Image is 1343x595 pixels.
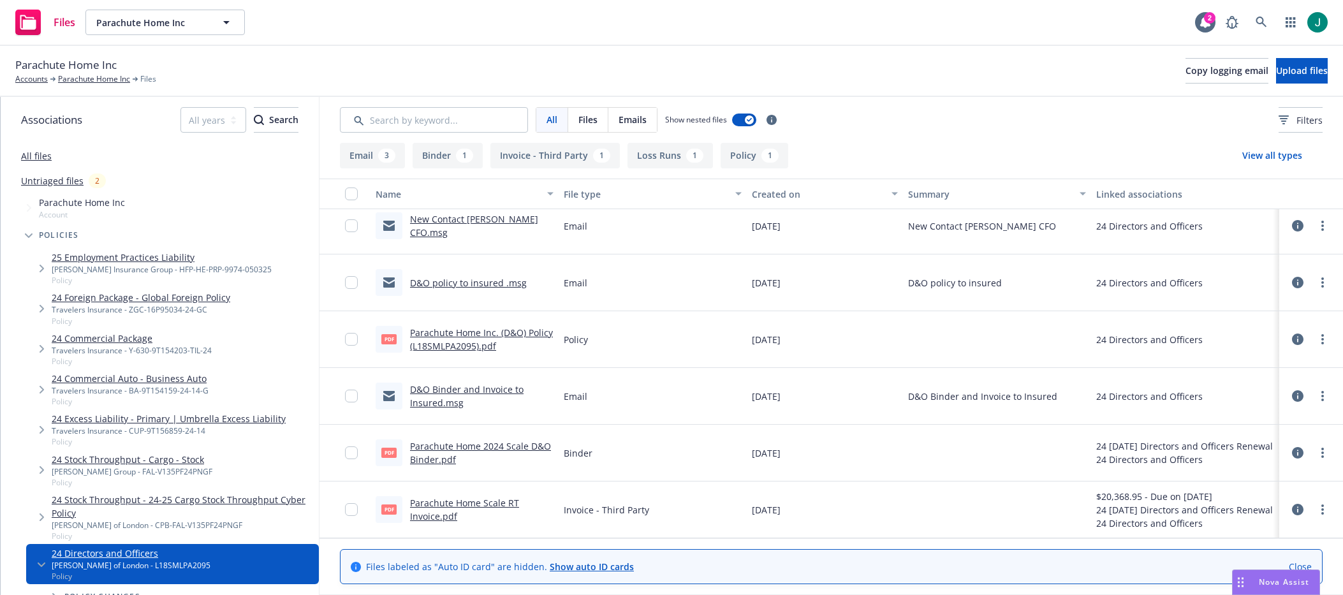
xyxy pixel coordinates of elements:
div: Drag to move [1233,570,1249,594]
button: Filters [1279,107,1323,133]
span: Upload files [1276,64,1328,77]
span: Nova Assist [1259,577,1309,587]
span: D&O policy to insured [908,276,1002,290]
a: 24 Commercial Auto - Business Auto [52,372,209,385]
a: D&O policy to insured .msg [410,277,527,289]
span: [DATE] [752,446,781,460]
span: Parachute Home Inc [15,57,117,73]
a: Close [1289,560,1312,573]
a: 24 Foreign Package - Global Foreign Policy [52,291,230,304]
span: Copy logging email [1185,64,1268,77]
div: Summary [908,187,1072,201]
input: Search by keyword... [340,107,528,133]
div: 1 [593,149,610,163]
span: Policy [52,396,209,407]
a: D&O Binder and Invoice to Insured.msg [410,383,524,409]
span: [DATE] [752,503,781,517]
span: New Contact [PERSON_NAME] CFO [908,219,1056,233]
button: Linked associations [1091,179,1279,209]
span: Associations [21,112,82,128]
div: 1 [761,149,779,163]
div: Linked associations [1096,187,1274,201]
span: Account [39,209,125,220]
span: Show nested files [665,114,727,125]
a: more [1315,218,1330,233]
button: Parachute Home Inc [85,10,245,35]
span: All [547,113,557,126]
button: File type [559,179,747,209]
div: [PERSON_NAME] of London - L18SMLPA2095 [52,560,210,571]
span: Emails [619,113,647,126]
span: Files labeled as "Auto ID card" are hidden. [366,560,634,573]
div: [PERSON_NAME] of London - CPB-FAL-V135PF24PNGF [52,520,314,531]
span: pdf [381,334,397,344]
a: more [1315,445,1330,460]
span: Policies [39,231,79,239]
a: 24 Directors and Officers [52,547,210,560]
a: Report a Bug [1219,10,1245,35]
a: All files [21,150,52,162]
span: Files [578,113,598,126]
span: Filters [1296,114,1323,127]
a: New Contact [PERSON_NAME] CFO.msg [410,213,538,239]
span: Parachute Home Inc [96,16,207,29]
span: Email [564,390,587,403]
span: [DATE] [752,390,781,403]
a: more [1315,275,1330,290]
input: Toggle Row Selected [345,446,358,459]
button: Nova Assist [1232,569,1320,595]
button: Created on [747,179,904,209]
div: 24 [DATE] Directors and Officers Renewal [1096,439,1273,453]
input: Toggle Row Selected [345,219,358,232]
div: Travelers Insurance - CUP-9T156859-24-14 [52,425,286,436]
span: Policy [52,477,212,488]
span: Binder [564,446,592,460]
span: Parachute Home Inc [39,196,125,209]
div: $20,368.95 - Due on [DATE] [1096,490,1273,503]
a: Files [10,4,80,40]
button: Copy logging email [1185,58,1268,84]
span: [DATE] [752,333,781,346]
div: Travelers Insurance - BA-9T154159-24-14-G [52,385,209,396]
span: D&O Binder and Invoice to Insured [908,390,1057,403]
button: Upload files [1276,58,1328,84]
a: Parachute Home Scale RT Invoice.pdf [410,497,519,522]
input: Toggle Row Selected [345,333,358,346]
a: Parachute Home Inc. (D&O) Policy (L18SMLPA2095).pdf [410,327,553,352]
div: 2 [89,173,106,188]
a: Switch app [1278,10,1303,35]
span: Policy [564,333,588,346]
div: 2 [1204,12,1215,24]
button: Name [371,179,559,209]
input: Select all [345,187,358,200]
div: [PERSON_NAME] Group - FAL-V135PF24PNGF [52,466,212,477]
span: Invoice - Third Party [564,503,649,517]
a: Parachute Home 2024 Scale D&O Binder.pdf [410,440,551,466]
a: 24 Stock Throughput - Cargo - Stock [52,453,212,466]
a: more [1315,502,1330,517]
div: 24 Directors and Officers [1096,390,1203,403]
div: 24 Directors and Officers [1096,333,1203,346]
a: 25 Employment Practices Liability [52,251,272,264]
span: Filters [1279,114,1323,127]
div: 24 [DATE] Directors and Officers Renewal [1096,503,1273,517]
img: photo [1307,12,1328,33]
div: File type [564,187,728,201]
span: Policy [52,531,314,541]
span: Policy [52,316,230,327]
span: Files [140,73,156,85]
a: Accounts [15,73,48,85]
input: Toggle Row Selected [345,503,358,516]
a: Show auto ID cards [550,561,634,573]
span: Policy [52,275,272,286]
button: Invoice - Third Party [490,143,620,168]
input: Toggle Row Selected [345,390,358,402]
span: Email [564,276,587,290]
button: View all types [1222,143,1323,168]
div: 24 Directors and Officers [1096,517,1273,530]
button: Summary [903,179,1091,209]
div: Created on [752,187,884,201]
a: more [1315,388,1330,404]
span: Policy [52,571,210,582]
div: Search [254,108,298,132]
